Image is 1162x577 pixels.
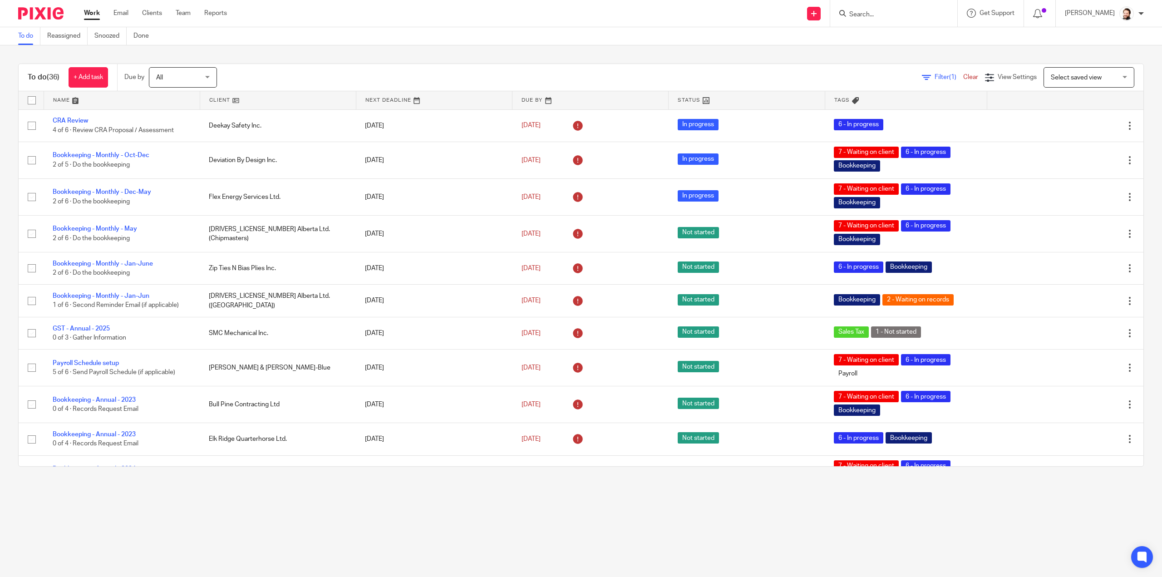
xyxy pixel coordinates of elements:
[47,74,59,81] span: (36)
[834,98,850,103] span: Tags
[834,197,880,208] span: Bookkeeping
[69,67,108,88] a: + Add task
[678,432,719,444] span: Not started
[53,406,138,412] span: 0 of 4 · Records Request Email
[998,74,1037,80] span: View Settings
[522,365,541,371] span: [DATE]
[84,9,100,18] a: Work
[124,73,144,82] p: Due by
[935,74,963,80] span: Filter
[356,317,512,349] td: [DATE]
[53,189,151,195] a: Bookkeeping - Monthly - Dec-May
[848,11,930,19] input: Search
[200,455,356,492] td: Bull Pine Contracting Ltd
[18,27,40,45] a: To do
[901,183,950,195] span: 6 - In progress
[678,153,719,165] span: In progress
[133,27,156,45] a: Done
[356,423,512,455] td: [DATE]
[834,326,869,338] span: Sales Tax
[901,460,950,472] span: 6 - In progress
[522,231,541,237] span: [DATE]
[678,326,719,338] span: Not started
[53,441,138,447] span: 0 of 4 · Records Request Email
[356,252,512,284] td: [DATE]
[886,432,932,444] span: Bookkeeping
[53,162,130,168] span: 2 of 5 · Do the bookkeeping
[200,350,356,386] td: [PERSON_NAME] & [PERSON_NAME]-Blue
[53,226,137,232] a: Bookkeeping - Monthly - May
[678,119,719,130] span: In progress
[204,9,227,18] a: Reports
[200,252,356,284] td: Zip Ties N Bias Plies Inc.
[113,9,128,18] a: Email
[522,297,541,304] span: [DATE]
[53,198,130,205] span: 2 of 6 · Do the bookkeeping
[356,455,512,492] td: [DATE]
[53,369,175,375] span: 5 of 6 · Send Payroll Schedule (if applicable)
[834,460,899,472] span: 7 - Waiting on client
[356,178,512,215] td: [DATE]
[200,423,356,455] td: Elk Ridge Quarterhorse Ltd.
[678,261,719,273] span: Not started
[200,215,356,252] td: [DRIVERS_LICENSE_NUMBER] Alberta Ltd. (Chipmasters)
[522,436,541,442] span: [DATE]
[356,142,512,178] td: [DATE]
[834,147,899,158] span: 7 - Waiting on client
[200,317,356,349] td: SMC Mechanical Inc.
[678,190,719,202] span: In progress
[142,9,162,18] a: Clients
[1065,9,1115,18] p: [PERSON_NAME]
[522,123,541,129] span: [DATE]
[47,27,88,45] a: Reassigned
[522,194,541,200] span: [DATE]
[18,7,64,20] img: Pixie
[678,294,719,306] span: Not started
[522,401,541,408] span: [DATE]
[53,431,136,438] a: Bookkeeping - Annual - 2023
[834,354,899,365] span: 7 - Waiting on client
[678,361,719,372] span: Not started
[200,285,356,317] td: [DRIVERS_LICENSE_NUMBER] Alberta Ltd. ([GEOGRAPHIC_DATA])
[94,27,127,45] a: Snoozed
[522,265,541,271] span: [DATE]
[200,386,356,423] td: Bull Pine Contracting Ltd
[949,74,956,80] span: (1)
[356,350,512,386] td: [DATE]
[901,220,950,232] span: 6 - In progress
[901,354,950,365] span: 6 - In progress
[886,261,932,273] span: Bookkeeping
[522,157,541,163] span: [DATE]
[200,109,356,142] td: Deekay Safety Inc.
[1119,6,1134,21] img: Jayde%20Headshot.jpg
[356,215,512,252] td: [DATE]
[53,360,119,366] a: Payroll Schedule setup
[53,293,149,299] a: Bookkeeping - Monthly - Jan-Jun
[53,335,126,341] span: 0 of 3 · Gather Information
[53,152,149,158] a: Bookkeeping - Monthly - Oct-Dec
[200,142,356,178] td: Deviation By Design Inc.
[156,74,163,81] span: All
[834,160,880,172] span: Bookkeeping
[53,118,88,124] a: CRA Review
[53,302,179,309] span: 1 of 6 · Second Reminder Email (if applicable)
[28,73,59,82] h1: To do
[834,220,899,232] span: 7 - Waiting on client
[834,119,883,130] span: 6 - In progress
[834,261,883,273] span: 6 - In progress
[834,183,899,195] span: 7 - Waiting on client
[356,109,512,142] td: [DATE]
[53,261,153,267] a: Bookkeeping - Monthly - Jan-June
[53,466,136,472] a: Bookkeeping - Annual - 2024
[901,147,950,158] span: 6 - In progress
[871,326,921,338] span: 1 - Not started
[53,325,110,332] a: GST - Annual - 2025
[963,74,978,80] a: Clear
[901,391,950,402] span: 6 - In progress
[176,9,191,18] a: Team
[834,432,883,444] span: 6 - In progress
[356,386,512,423] td: [DATE]
[834,234,880,245] span: Bookkeeping
[200,178,356,215] td: Flex Energy Services Ltd.
[834,391,899,402] span: 7 - Waiting on client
